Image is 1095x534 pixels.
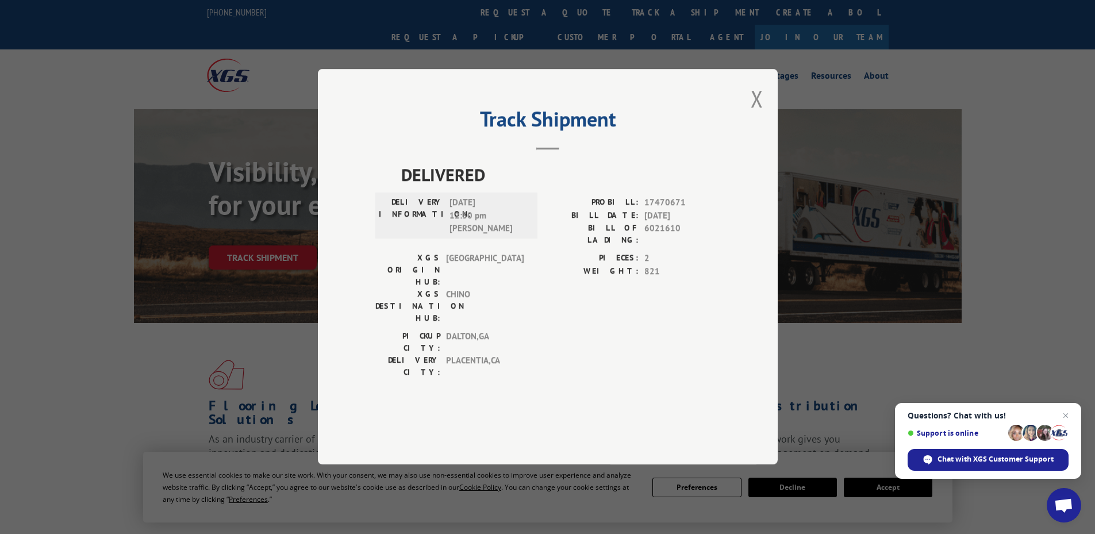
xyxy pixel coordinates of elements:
[908,411,1069,420] span: Questions? Chat with us!
[375,289,440,325] label: XGS DESTINATION HUB:
[375,355,440,379] label: DELIVERY CITY:
[1047,488,1081,523] div: Open chat
[548,197,639,210] label: PROBILL:
[644,252,720,266] span: 2
[644,265,720,278] span: 821
[751,83,763,114] button: Close modal
[446,331,524,355] span: DALTON , GA
[446,355,524,379] span: PLACENTIA , CA
[401,162,720,188] span: DELIVERED
[644,197,720,210] span: 17470671
[548,222,639,247] label: BILL OF LADING:
[449,197,527,236] span: [DATE] 12:30 pm [PERSON_NAME]
[908,449,1069,471] div: Chat with XGS Customer Support
[644,222,720,247] span: 6021610
[446,252,524,289] span: [GEOGRAPHIC_DATA]
[446,289,524,325] span: CHINO
[938,454,1054,464] span: Chat with XGS Customer Support
[548,265,639,278] label: WEIGHT:
[375,111,720,133] h2: Track Shipment
[1059,409,1073,422] span: Close chat
[375,331,440,355] label: PICKUP CITY:
[908,429,1004,437] span: Support is online
[644,209,720,222] span: [DATE]
[548,252,639,266] label: PIECES:
[548,209,639,222] label: BILL DATE:
[379,197,444,236] label: DELIVERY INFORMATION:
[375,252,440,289] label: XGS ORIGIN HUB:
